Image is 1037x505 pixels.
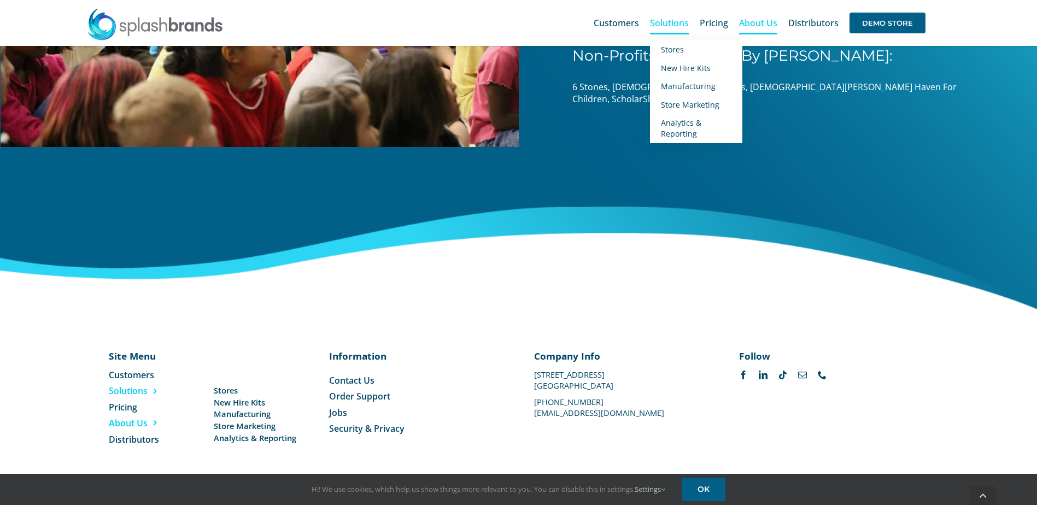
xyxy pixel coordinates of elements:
[329,349,502,362] p: Information
[798,371,807,379] a: mail
[700,5,728,40] a: Pricing
[650,40,742,59] a: Stores
[572,46,893,64] span: Non-Profits Supported By [PERSON_NAME]:
[329,374,502,386] a: Contact Us
[214,385,238,396] span: Stores
[214,432,296,444] a: Analytics & Reporting
[661,44,684,55] span: Stores
[109,385,219,397] a: Solutions
[635,484,665,494] a: Settings
[109,433,159,445] span: Distributors
[661,99,719,110] span: Store Marketing
[109,417,219,429] a: About Us
[109,433,219,445] a: Distributors
[849,13,925,33] span: DEMO STORE
[661,63,711,73] span: New Hire Kits
[572,81,957,105] span: 6 Stones, [DEMOGRAPHIC_DATA] Charities, [DEMOGRAPHIC_DATA][PERSON_NAME] Haven For Children, Schol...
[214,420,296,432] a: Store Marketing
[739,349,912,362] p: Follow
[109,385,148,397] span: Solutions
[329,407,347,419] span: Jobs
[214,408,271,420] span: Manufacturing
[594,5,639,40] a: Customers
[109,369,154,381] span: Customers
[759,371,768,379] a: linkedin
[739,371,748,379] a: facebook
[329,422,405,434] span: Security & Privacy
[329,374,502,435] nav: Menu
[87,8,224,40] img: SplashBrands.com Logo
[329,422,502,434] a: Security & Privacy
[214,385,296,396] a: Stores
[109,369,219,445] nav: Menu
[109,369,219,381] a: Customers
[109,401,137,413] span: Pricing
[700,19,728,27] span: Pricing
[534,349,707,362] p: Company Info
[818,371,827,379] a: phone
[594,5,925,40] nav: Main Menu Sticky
[650,96,742,114] a: Store Marketing
[214,397,296,408] a: New Hire Kits
[650,59,742,78] a: New Hire Kits
[329,374,374,386] span: Contact Us
[329,390,502,402] a: Order Support
[650,114,742,143] a: Analytics & Reporting
[682,478,725,501] a: OK
[788,5,839,40] a: Distributors
[594,19,639,27] span: Customers
[214,408,296,420] a: Manufacturing
[739,19,777,27] span: About Us
[329,390,390,402] span: Order Support
[849,5,925,40] a: DEMO STORE
[312,484,665,494] span: Hi! We use cookies, which help us show things more relevant to you. You can disable this in setti...
[661,81,716,91] span: Manufacturing
[788,19,839,27] span: Distributors
[778,371,787,379] a: tiktok
[109,349,219,362] p: Site Menu
[109,401,219,413] a: Pricing
[650,19,689,27] span: Solutions
[329,407,502,419] a: Jobs
[109,417,148,429] span: About Us
[214,397,265,408] span: New Hire Kits
[661,118,701,139] span: Analytics & Reporting
[650,77,742,96] a: Manufacturing
[214,420,276,432] span: Store Marketing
